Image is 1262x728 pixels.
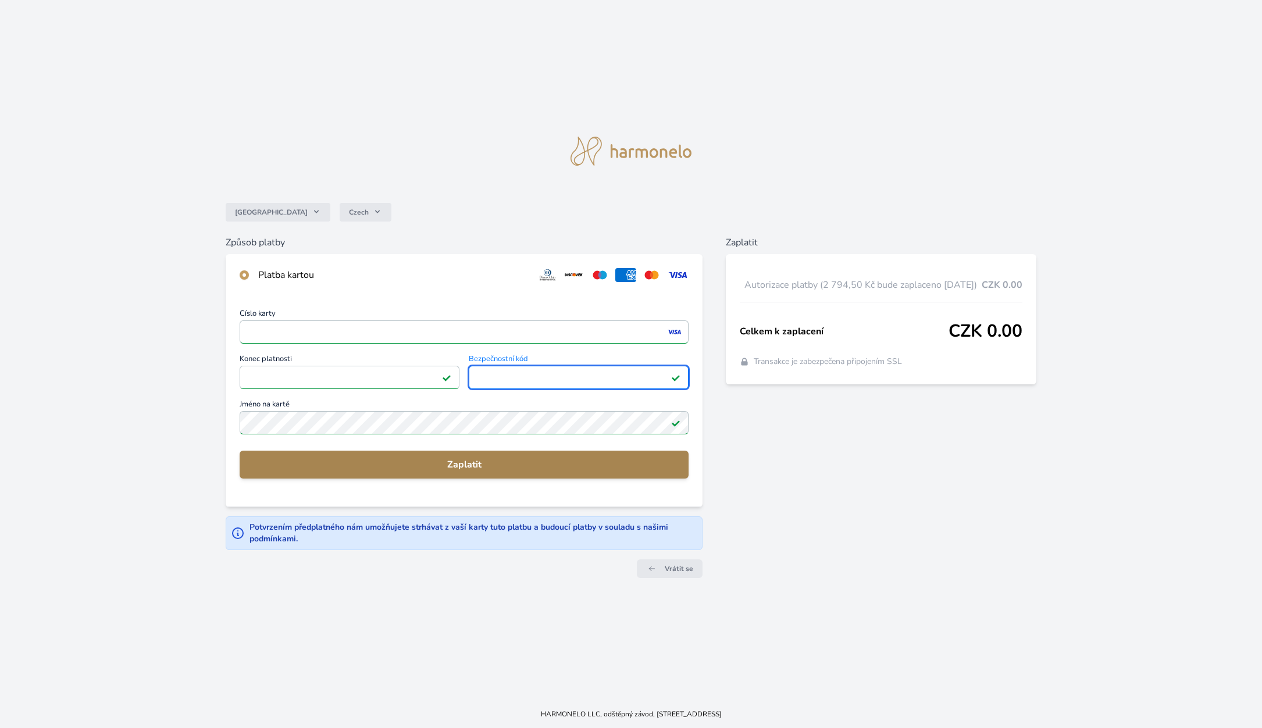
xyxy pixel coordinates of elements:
[474,369,683,386] iframe: Iframe pro bezpečnostní kód
[744,278,981,292] span: Autorizace platby (2 794,50 Kč bude zaplaceno [DATE])
[240,411,689,434] input: Jméno na kartěPlatné pole
[754,356,902,367] span: Transakce je zabezpečena připojením SSL
[726,235,1036,249] h6: Zaplatit
[226,235,703,249] h6: Způsob platby
[249,522,697,545] div: Potvrzením předplatného nám umožňujete strhávat z vaší karty tuto platbu a budoucí platby v soula...
[740,324,948,338] span: Celkem k zaplacení
[982,278,1022,292] span: CZK 0.00
[615,268,637,282] img: amex.svg
[245,369,454,386] iframe: Iframe pro datum vypršení platnosti
[340,203,391,222] button: Czech
[537,268,558,282] img: diners.svg
[245,324,683,340] iframe: Iframe pro číslo karty
[665,564,693,573] span: Vrátit se
[442,373,451,382] img: Platné pole
[240,401,689,411] span: Jméno na kartě
[235,208,308,217] span: [GEOGRAPHIC_DATA]
[258,268,527,282] div: Platba kartou
[349,208,369,217] span: Czech
[240,310,689,320] span: Číslo karty
[469,355,689,366] span: Bezpečnostní kód
[666,327,682,337] img: visa
[637,559,703,578] a: Vrátit se
[563,268,584,282] img: discover.svg
[571,137,691,166] img: logo.svg
[240,451,689,479] button: Zaplatit
[641,268,662,282] img: mc.svg
[249,458,679,472] span: Zaplatit
[240,355,459,366] span: Konec platnosti
[671,418,680,427] img: Platné pole
[226,203,330,222] button: [GEOGRAPHIC_DATA]
[589,268,611,282] img: maestro.svg
[949,321,1022,342] span: CZK 0.00
[667,268,689,282] img: visa.svg
[671,373,680,382] img: Platné pole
